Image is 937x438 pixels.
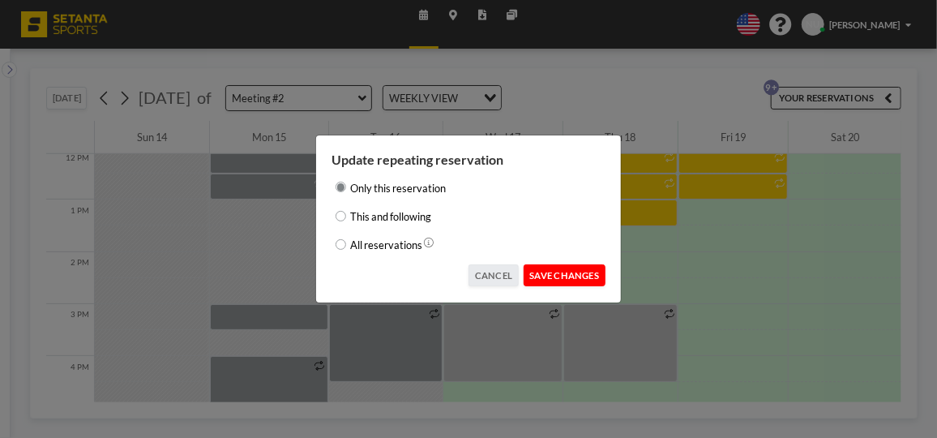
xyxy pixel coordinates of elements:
[468,264,518,287] button: CANCEL
[332,152,605,168] h3: Update repeating reservation
[350,178,446,196] label: Only this reservation
[350,207,431,225] label: This and following
[350,235,422,253] label: All reservations
[524,264,605,287] button: SAVE CHANGES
